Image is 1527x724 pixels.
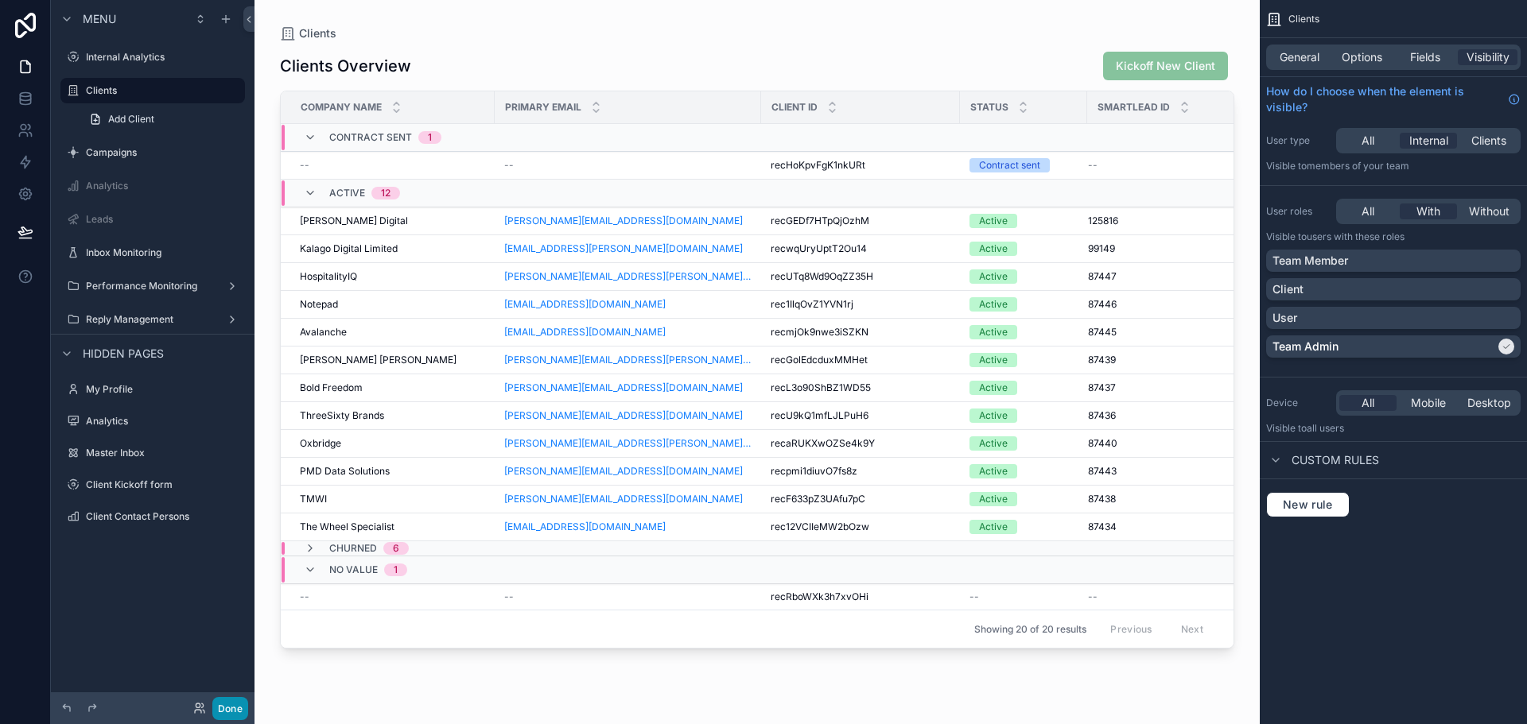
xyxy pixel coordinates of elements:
label: Client Contact Persons [86,510,242,523]
span: Churned [329,542,377,555]
a: Analytics [60,173,245,199]
a: Clients [60,78,245,103]
span: Clients [1471,133,1506,149]
span: Users with these roles [1307,230,1405,242]
p: Visible to [1266,422,1521,435]
span: Showing 20 of 20 results [974,623,1086,636]
label: Device [1266,397,1330,409]
a: How do I choose when the element is visible? [1266,83,1521,115]
span: Active [329,187,365,199]
span: Company Name [301,101,382,114]
span: New rule [1276,498,1339,512]
span: Internal [1409,133,1448,149]
div: 1 [394,563,398,576]
button: Done [212,697,248,720]
a: Campaigns [60,140,245,165]
div: 6 [393,542,399,555]
label: Reply Management [86,313,220,326]
label: Analytics [86,415,242,428]
span: General [1280,49,1319,65]
div: 12 [381,187,390,199]
a: Performance Monitoring [60,273,245,299]
span: Clients [1288,13,1319,25]
span: Add Client [108,113,154,126]
label: My Profile [86,383,242,396]
a: Internal Analytics [60,45,245,70]
span: all users [1307,422,1344,434]
span: Hidden pages [83,346,164,362]
label: User type [1266,134,1330,147]
span: Fields [1410,49,1440,65]
a: Leads [60,207,245,232]
label: Internal Analytics [86,51,242,64]
span: Custom rules [1292,452,1379,468]
label: Client Kickoff form [86,478,242,491]
p: User [1272,310,1297,326]
p: Client [1272,281,1304,297]
span: All [1362,133,1374,149]
p: Visible to [1266,160,1521,172]
label: Performance Monitoring [86,280,220,292]
span: Without [1469,203,1510,219]
span: Members of your team [1307,160,1409,172]
span: How do I choose when the element is visible? [1266,83,1502,115]
span: Primary Email [505,101,581,114]
span: No value [329,563,378,576]
span: All [1362,395,1374,411]
a: Client Kickoff form [60,472,245,498]
label: Analytics [86,180,242,192]
div: 1 [428,131,432,144]
label: Inbox Monitoring [86,246,242,259]
label: Master Inbox [86,447,242,459]
span: Options [1342,49,1382,65]
label: Campaigns [86,146,242,159]
span: All [1362,203,1374,219]
span: Status [970,101,1008,114]
a: My Profile [60,377,245,402]
label: User roles [1266,205,1330,218]
span: Client ID [771,101,818,114]
span: Smartlead ID [1098,101,1170,114]
label: Clients [86,84,235,97]
a: Add Client [80,106,245,132]
a: Master Inbox [60,440,245,466]
span: Contract sent [329,131,412,144]
button: New rule [1266,492,1350,517]
a: Client Contact Persons [60,504,245,529]
span: Visibility [1467,49,1510,65]
a: Inbox Monitoring [60,240,245,265]
a: Reply Management [60,307,245,332]
span: Menu [83,11,116,27]
p: Team Admin [1272,339,1339,354]
span: Desktop [1467,395,1511,411]
span: Mobile [1411,395,1446,411]
p: Visible to [1266,230,1521,243]
a: Analytics [60,408,245,434]
span: With [1416,203,1440,219]
label: Leads [86,213,242,226]
p: Team Member [1272,253,1348,269]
